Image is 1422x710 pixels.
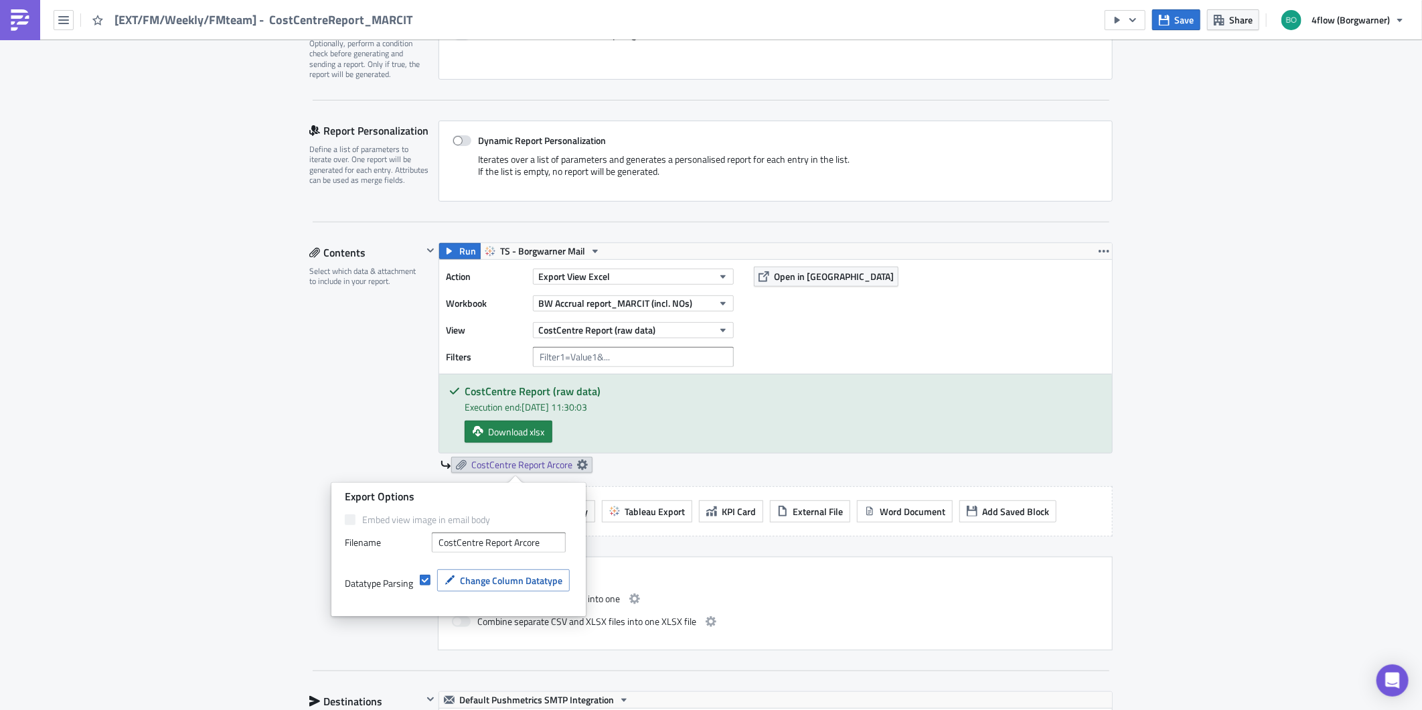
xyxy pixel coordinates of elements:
[1174,13,1194,27] span: Save
[309,242,422,263] div: Contents
[446,267,526,287] label: Action
[114,12,414,27] span: [EXT/FM/Weekly/FMteam] - CostCentreReport_MARCIT
[880,504,945,518] span: Word Document
[1312,13,1390,27] span: 4flow (Borgwarner)
[478,133,606,147] strong: Dynamic Report Personalization
[437,569,570,591] button: Change Column Datatype
[538,269,610,283] span: Export View Excel
[533,269,734,285] button: Export View Excel
[602,500,692,522] button: Tableau Export
[533,322,734,338] button: CostCentre Report (raw data)
[857,500,953,522] button: Word Document
[422,691,439,707] button: Hide content
[439,243,481,259] button: Run
[345,532,425,553] label: Filenam﻿e
[982,504,1049,518] span: Add Saved Block
[309,266,422,287] div: Select which data & attachment to include in your report.
[538,323,655,337] span: CostCentre Report (raw data)
[309,144,430,186] div: Define a list of parameters to iterate over. One report will be generated for each entry. Attribu...
[309,38,430,80] div: Optionally, perform a condition check before generating and sending a report. Only if true, the r...
[1280,9,1303,31] img: Avatar
[5,20,639,31] p: Please find attached weekly report with items in iTMS.
[1376,664,1409,697] div: Open Intercom Messenger
[1207,9,1259,30] button: Share
[699,500,763,522] button: KPI Card
[538,296,692,310] span: BW Accrual report_MARCIT (incl. NOs)
[480,243,605,259] button: TS - Borgwarner Mail
[465,400,1102,414] div: Execution end: [DATE] 11:30:03
[9,9,31,31] img: PushMetrics
[452,571,1099,583] label: Additional Options
[446,347,526,367] label: Filters
[460,573,562,587] span: Change Column Datatype
[722,504,756,518] span: KPI Card
[446,293,526,313] label: Workbook
[5,64,639,75] p: Freightcost team
[5,5,639,16] p: Good morning,
[422,242,439,259] button: Hide content
[432,532,566,553] input: workbook_name
[959,500,1056,522] button: Add Saved Block
[439,692,634,708] button: Default Pushmetrics SMTP Integration
[459,243,476,259] span: Run
[1273,5,1412,35] button: 4flow (Borgwarner)
[1229,13,1253,27] span: Share
[309,121,439,141] div: Report Personalization
[5,35,639,46] p: Thank you.
[471,459,572,471] span: CostCentre Report Arcore
[5,50,639,60] p: Best regards,
[465,421,552,443] a: Download xlsx
[488,425,544,439] span: Download xlsx
[1152,9,1200,30] button: Save
[533,295,734,311] button: BW Accrual report_MARCIT (incl. NOs)
[5,5,639,90] body: Rich Text Area. Press ALT-0 for help.
[770,500,850,522] button: External File
[754,267,898,287] button: Open in [GEOGRAPHIC_DATA]
[5,79,639,90] p: .
[459,692,614,708] span: Default Pushmetrics SMTP Integration
[500,243,585,259] span: TS - Borgwarner Mail
[533,347,734,367] input: Filter1=Value1&...
[477,614,696,630] span: Combine separate CSV and XLSX files into one XLSX file
[774,269,894,283] span: Open in [GEOGRAPHIC_DATA]
[345,490,572,504] div: Export Options
[345,514,572,526] label: Embed view image in email body
[446,320,526,340] label: View
[793,504,843,518] span: External File
[345,577,413,589] div: Datatype Parsing
[453,153,1099,188] div: Iterates over a list of parameters and generates a personalised report for each entry in the list...
[625,504,685,518] span: Tableau Export
[465,386,1102,397] h5: CostCentre Report (raw data)
[451,457,592,473] a: CostCentre Report Arcore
